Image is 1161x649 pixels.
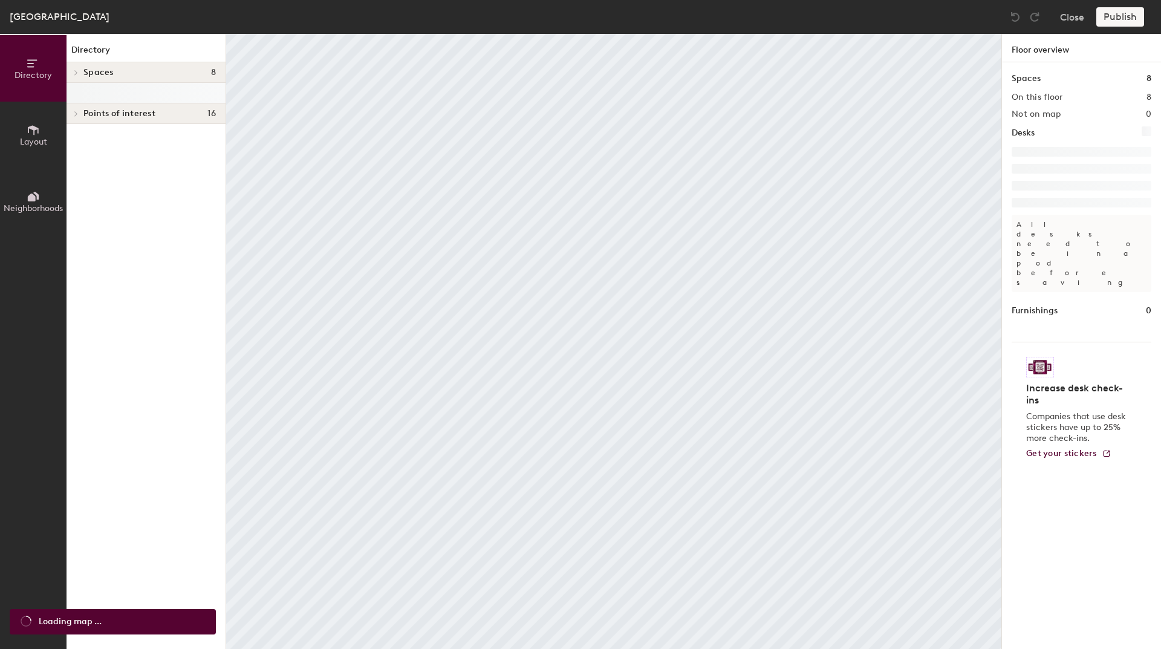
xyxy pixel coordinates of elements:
span: Neighborhoods [4,203,63,214]
canvas: Map [226,34,1001,649]
h1: Floor overview [1002,34,1161,62]
h1: Furnishings [1012,304,1058,318]
h1: 0 [1146,304,1151,318]
h1: 8 [1146,72,1151,85]
h2: 0 [1146,109,1151,119]
img: Sticker logo [1026,357,1054,377]
span: Layout [20,137,47,147]
p: Companies that use desk stickers have up to 25% more check-ins. [1026,411,1130,444]
h2: Not on map [1012,109,1061,119]
h4: Increase desk check-ins [1026,382,1130,406]
img: Redo [1029,11,1041,23]
span: Points of interest [83,109,155,119]
h1: Desks [1012,126,1035,140]
p: All desks need to be in a pod before saving [1012,215,1151,292]
span: Loading map ... [39,615,102,628]
span: Directory [15,70,52,80]
div: [GEOGRAPHIC_DATA] [10,9,109,24]
span: Get your stickers [1026,448,1097,458]
span: 8 [211,68,216,77]
span: Spaces [83,68,114,77]
button: Close [1060,7,1084,27]
img: Undo [1009,11,1021,23]
a: Get your stickers [1026,449,1111,459]
h2: On this floor [1012,93,1063,102]
h1: Spaces [1012,72,1041,85]
span: 16 [207,109,216,119]
h2: 8 [1146,93,1151,102]
h1: Directory [67,44,226,62]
